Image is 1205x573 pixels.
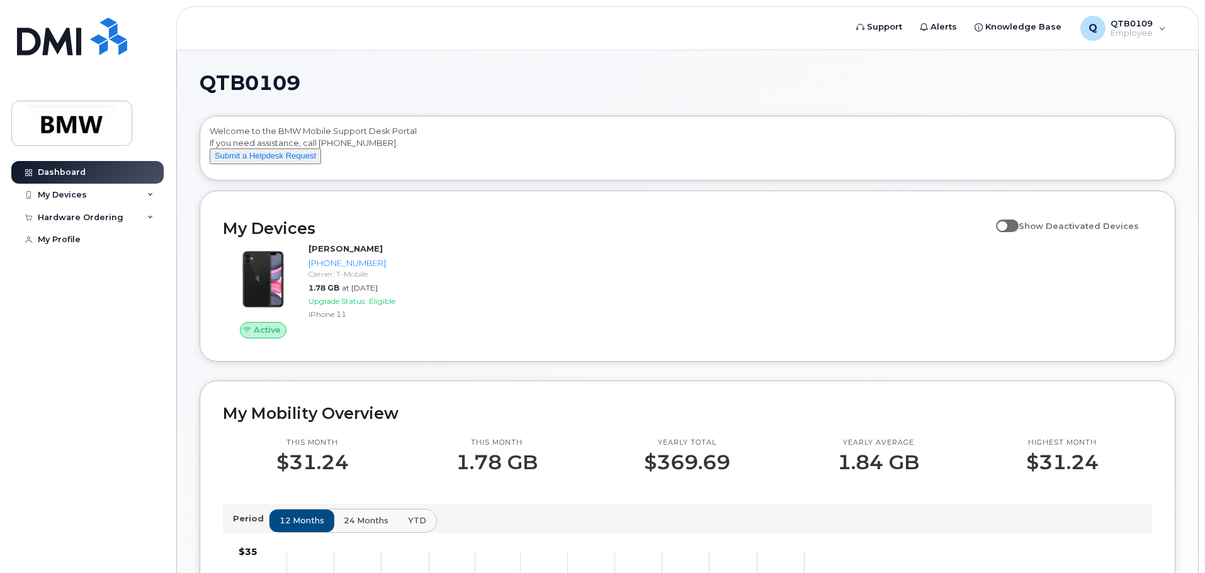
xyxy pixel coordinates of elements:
[644,451,730,474] p: $369.69
[1026,451,1099,474] p: $31.24
[308,309,439,320] div: iPhone 11
[233,249,293,309] img: iPhone_11.jpg
[1150,518,1196,564] iframe: Messenger Launcher
[342,283,378,292] span: at [DATE]
[308,269,439,279] div: Carrier: T-Mobile
[369,296,395,306] span: Eligible
[200,74,300,92] span: QTB0109
[837,438,919,448] p: Yearly average
[210,150,321,160] a: Submit a Helpdesk Request
[276,438,349,448] p: This month
[233,513,269,525] p: Period
[644,438,730,448] p: Yearly total
[456,438,538,448] p: This month
[344,515,388,526] span: 24 months
[254,324,281,336] span: Active
[837,451,919,474] p: 1.84 GB
[210,125,1165,175] div: Welcome to the BMW Mobile Support Desk Portal If you need assistance, call [PHONE_NUMBER].
[223,404,1152,423] h2: My Mobility Overview
[456,451,538,474] p: 1.78 GB
[308,296,366,306] span: Upgrade Status:
[408,515,426,526] span: YTD
[1026,438,1099,448] p: Highest month
[223,243,444,338] a: Active[PERSON_NAME][PHONE_NUMBER]Carrier: T-Mobile1.78 GBat [DATE]Upgrade Status:EligibleiPhone 11
[1019,221,1139,231] span: Show Deactivated Devices
[276,451,349,474] p: $31.24
[308,283,339,292] span: 1.78 GB
[223,219,990,238] h2: My Devices
[308,257,439,269] div: [PHONE_NUMBER]
[210,148,321,164] button: Submit a Helpdesk Request
[239,546,257,557] tspan: $35
[308,243,383,253] strong: [PERSON_NAME]
[996,214,1006,224] input: Show Deactivated Devices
